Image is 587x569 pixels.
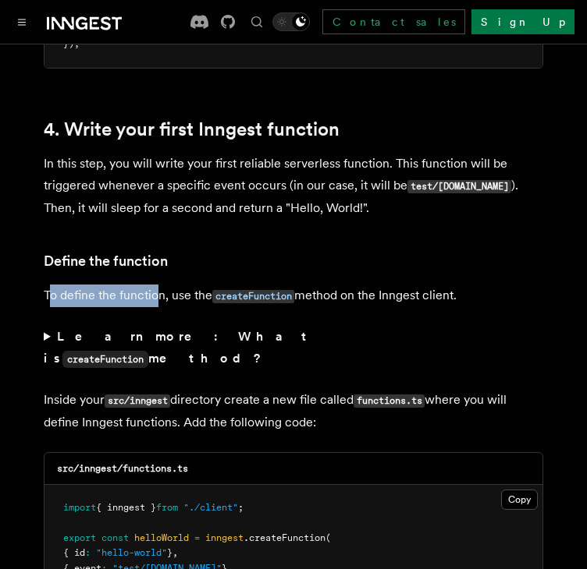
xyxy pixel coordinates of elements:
span: "./client" [183,502,238,513]
code: src/inngest [105,394,170,408]
span: import [63,502,96,513]
p: To define the function, use the method on the Inngest client. [44,284,543,307]
p: In this step, you will write your first reliable serverless function. This function will be trigg... [44,153,543,219]
span: inngest [205,532,244,543]
code: src/inngest/functions.ts [57,463,188,474]
a: Sign Up [471,9,575,34]
span: "hello-world" [96,547,167,558]
strong: Learn more: What is method? [44,329,313,366]
code: createFunction [212,290,294,303]
code: test/[DOMAIN_NAME] [407,180,511,193]
code: createFunction [62,351,148,368]
span: helloWorld [134,532,189,543]
span: : [85,547,91,558]
span: } [167,547,173,558]
span: ( [326,532,331,543]
a: Define the function [44,250,168,272]
summary: Learn more: What iscreateFunctionmethod? [44,326,543,370]
span: .createFunction [244,532,326,543]
span: , [173,547,178,558]
span: from [156,502,178,513]
a: Contact sales [322,9,465,34]
button: Copy [501,489,538,510]
span: { inngest } [96,502,156,513]
span: const [101,532,129,543]
button: Toggle dark mode [272,12,310,31]
span: ; [238,502,244,513]
p: Inside your directory create a new file called where you will define Inngest functions. Add the f... [44,389,543,433]
a: 4. Write your first Inngest function [44,118,340,140]
button: Toggle navigation [12,12,31,31]
span: export [63,532,96,543]
button: Find something... [247,12,266,31]
code: functions.ts [354,394,425,408]
a: createFunction [212,288,294,302]
span: { id [63,547,85,558]
span: = [194,532,200,543]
